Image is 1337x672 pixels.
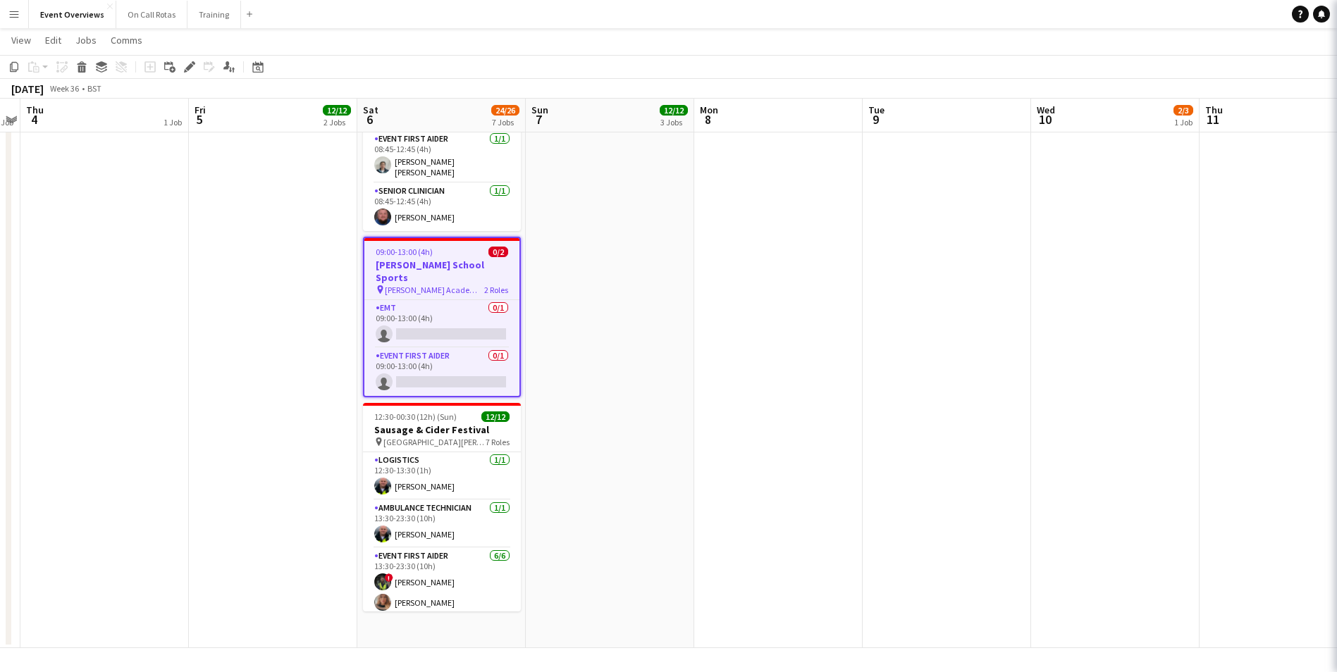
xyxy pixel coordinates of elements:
[385,285,484,295] span: [PERSON_NAME] Academy Playing Fields
[105,31,148,49] a: Comms
[1174,117,1193,127] div: 1 Job
[70,31,102,49] a: Jobs
[47,83,82,94] span: Week 36
[361,111,378,127] span: 6
[1037,104,1055,116] span: Wed
[492,117,519,127] div: 7 Jobs
[363,403,521,611] app-job-card: 12:30-00:30 (12h) (Sun)12/12Sausage & Cider Festival [GEOGRAPHIC_DATA][PERSON_NAME], [GEOGRAPHIC_...
[363,237,521,397] app-job-card: 09:00-13:00 (4h)0/2[PERSON_NAME] School Sports [PERSON_NAME] Academy Playing Fields2 RolesEMT0/10...
[11,34,31,46] span: View
[26,104,44,116] span: Thu
[364,300,519,348] app-card-role: EMT0/109:00-13:00 (4h)
[111,34,142,46] span: Comms
[529,111,548,127] span: 7
[1173,105,1193,116] span: 2/3
[75,34,97,46] span: Jobs
[491,105,519,116] span: 24/26
[363,500,521,548] app-card-role: Ambulance Technician1/113:30-23:30 (10h)[PERSON_NAME]
[363,183,521,231] app-card-role: Senior Clinician1/108:45-12:45 (4h)[PERSON_NAME]
[187,1,241,28] button: Training
[363,131,521,183] app-card-role: Event First Aider1/108:45-12:45 (4h)[PERSON_NAME] [PERSON_NAME]
[363,34,521,231] app-job-card: 08:45-12:45 (4h)3/3ESMS - Inverleith Inverleith Playing Fields3 RolesEMT1/108:45-12:45 (4h)[PERSO...
[363,452,521,500] app-card-role: Logistics1/112:30-13:30 (1h)[PERSON_NAME]
[385,573,393,582] span: !
[323,105,351,116] span: 12/12
[363,423,521,436] h3: Sausage & Cider Festival
[698,111,718,127] span: 8
[1035,111,1055,127] span: 10
[866,111,885,127] span: 9
[486,437,510,447] span: 7 Roles
[24,111,44,127] span: 4
[116,1,187,28] button: On Call Rotas
[6,31,37,49] a: View
[383,437,486,447] span: [GEOGRAPHIC_DATA][PERSON_NAME], [GEOGRAPHIC_DATA]
[868,104,885,116] span: Tue
[324,117,350,127] div: 2 Jobs
[660,117,687,127] div: 3 Jobs
[484,285,508,295] span: 2 Roles
[481,411,510,422] span: 12/12
[364,259,519,284] h3: [PERSON_NAME] School Sports
[39,31,67,49] a: Edit
[11,82,44,96] div: [DATE]
[87,83,101,94] div: BST
[29,1,116,28] button: Event Overviews
[1205,104,1223,116] span: Thu
[45,34,61,46] span: Edit
[376,247,433,257] span: 09:00-13:00 (4h)
[1203,111,1223,127] span: 11
[195,104,206,116] span: Fri
[374,411,457,422] span: 12:30-00:30 (12h) (Sun)
[164,117,182,127] div: 1 Job
[660,105,688,116] span: 12/12
[488,247,508,257] span: 0/2
[192,111,206,127] span: 5
[363,104,378,116] span: Sat
[531,104,548,116] span: Sun
[364,348,519,396] app-card-role: Event First Aider0/109:00-13:00 (4h)
[700,104,718,116] span: Mon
